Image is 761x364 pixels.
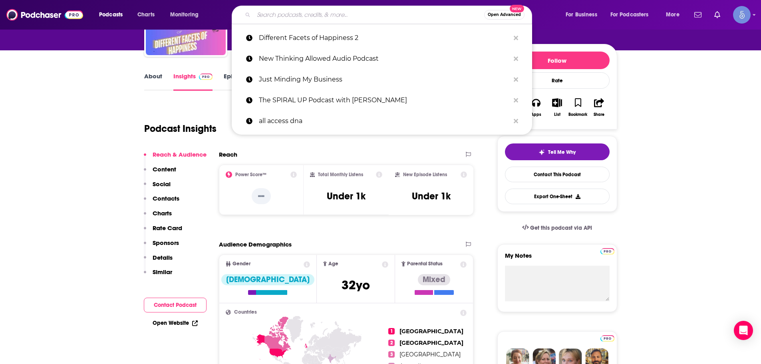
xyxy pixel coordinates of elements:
p: Rate Card [153,224,182,232]
button: Export One-Sheet [505,189,610,204]
p: Just Minding My Business [259,69,510,90]
p: Reach & Audience [153,151,207,158]
a: Different Facets of Happiness 2 [232,28,532,48]
span: 3 [388,351,395,358]
span: Countries [234,310,257,315]
button: open menu [93,8,133,21]
a: New Thinking Allowed Audio Podcast [232,48,532,69]
p: all access dna [259,111,510,131]
button: Rate Card [144,224,182,239]
div: List [554,112,560,117]
span: [GEOGRAPHIC_DATA] [399,339,463,346]
button: Similar [144,268,172,283]
p: -- [252,188,271,204]
div: Apps [531,112,541,117]
input: Search podcasts, credits, & more... [254,8,484,21]
button: Show profile menu [733,6,751,24]
div: Search podcasts, credits, & more... [239,6,540,24]
span: Age [328,261,338,267]
span: New [510,5,524,12]
h2: Audience Demographics [219,241,292,248]
a: Episodes69 [224,72,261,91]
span: Parental Status [407,261,443,267]
p: Contacts [153,195,179,202]
a: Just Minding My Business [232,69,532,90]
span: Open Advanced [488,13,521,17]
button: Bookmark [568,93,588,122]
h2: New Episode Listens [403,172,447,177]
span: Monitoring [170,9,199,20]
span: Get this podcast via API [530,225,592,231]
img: Podchaser - Follow, Share and Rate Podcasts [6,7,83,22]
p: Social [153,180,171,188]
a: Pro website [600,334,614,342]
a: Open Website [153,320,198,326]
p: Details [153,254,173,261]
span: 2 [388,340,395,346]
p: Content [153,165,176,173]
a: Get this podcast via API [516,218,599,238]
button: Share [588,93,609,122]
button: Reach & Audience [144,151,207,165]
a: InsightsPodchaser Pro [173,72,213,91]
button: Content [144,165,176,180]
img: Podchaser Pro [600,248,614,255]
div: Rate [505,72,610,89]
span: [GEOGRAPHIC_DATA] [399,351,461,358]
span: Logged in as Spiral5-G1 [733,6,751,24]
button: Open AdvancedNew [484,10,525,20]
button: Social [144,180,171,195]
a: Pro website [600,247,614,255]
button: Follow [505,52,610,69]
img: tell me why sparkle [538,149,545,155]
h3: Under 1k [412,190,451,202]
span: For Business [566,9,597,20]
span: Tell Me Why [548,149,576,155]
a: About [144,72,162,91]
img: Podchaser Pro [600,335,614,342]
button: open menu [165,8,209,21]
label: My Notes [505,252,610,266]
h2: Total Monthly Listens [318,172,363,177]
span: For Podcasters [610,9,649,20]
span: Podcasts [99,9,123,20]
span: Gender [232,261,250,267]
div: Bookmark [568,112,587,117]
button: open menu [560,8,607,21]
p: The SPIRAL UP Podcast with LaChelle Wieme [259,90,510,111]
button: Charts [144,209,172,224]
a: Show notifications dropdown [711,8,723,22]
p: Different Facets of Happiness 2 [259,28,510,48]
h2: Power Score™ [235,172,266,177]
span: More [666,9,680,20]
button: open menu [660,8,689,21]
h1: Podcast Insights [144,123,217,135]
div: Mixed [418,274,450,285]
button: Contacts [144,195,179,209]
button: Sponsors [144,239,179,254]
div: Share [594,112,604,117]
a: Charts [132,8,159,21]
button: Details [144,254,173,269]
img: User Profile [733,6,751,24]
div: [DEMOGRAPHIC_DATA] [221,274,314,285]
div: Open Intercom Messenger [734,321,753,340]
button: tell me why sparkleTell Me Why [505,143,610,160]
p: New Thinking Allowed Audio Podcast [259,48,510,69]
a: all access dna [232,111,532,131]
button: Apps [526,93,546,122]
span: [GEOGRAPHIC_DATA] [399,328,463,335]
span: 32 yo [342,277,370,293]
a: Show notifications dropdown [691,8,705,22]
p: Charts [153,209,172,217]
h2: Reach [219,151,237,158]
a: Contact This Podcast [505,167,610,182]
span: 1 [388,328,395,334]
a: The SPIRAL UP Podcast with [PERSON_NAME] [232,90,532,111]
button: open menu [605,8,660,21]
img: Podchaser Pro [199,74,213,80]
p: Sponsors [153,239,179,247]
button: Contact Podcast [144,298,207,312]
p: Similar [153,268,172,276]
